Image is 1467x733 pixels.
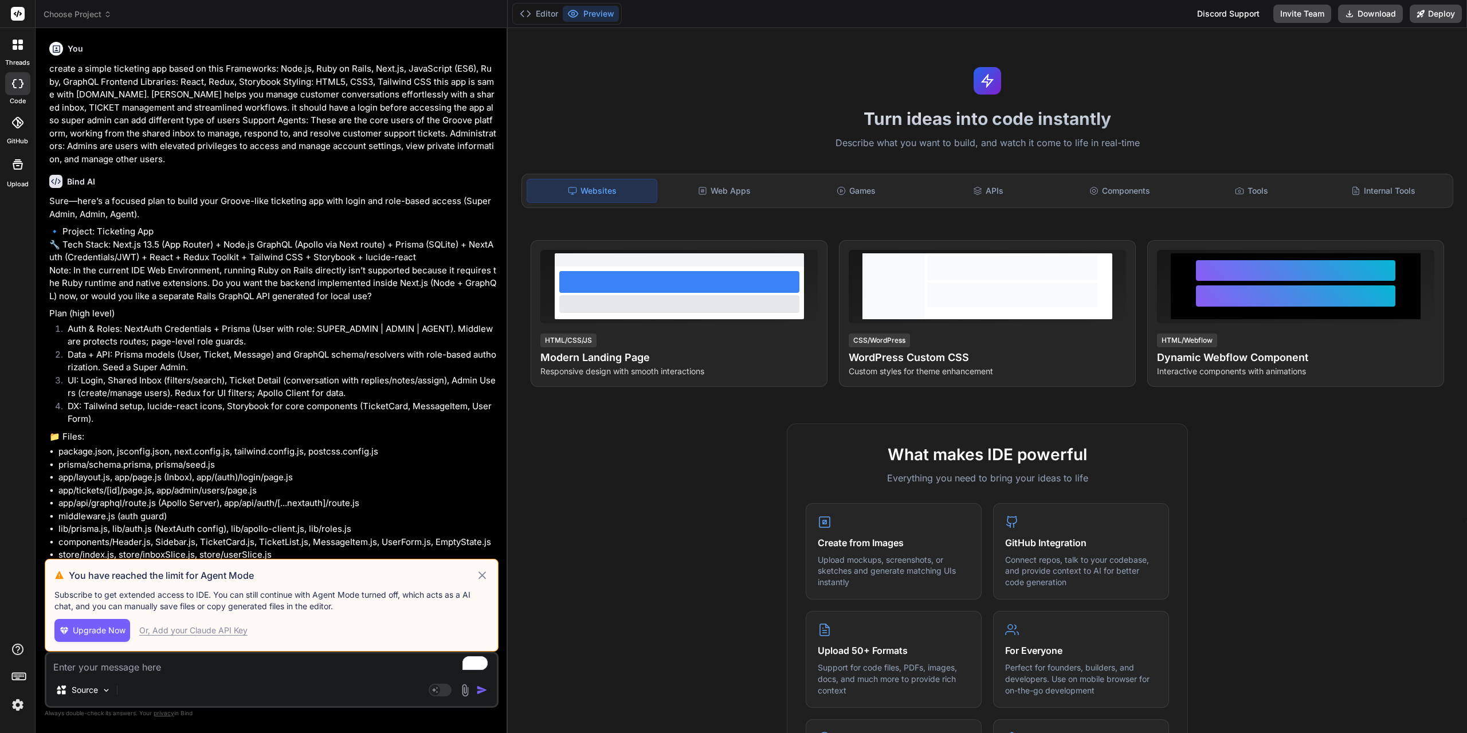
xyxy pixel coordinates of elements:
[818,644,970,657] h4: Upload 50+ Formats
[515,6,563,22] button: Editor
[101,685,111,695] img: Pick Models
[58,536,496,549] li: components/Header.js, Sidebar.js, TicketCard.js, TicketList.js, MessageItem.js, UserForm.js, Empt...
[49,307,496,320] p: Plan (high level)
[69,569,476,582] h3: You have reached the limit for Agent Mode
[1055,179,1184,203] div: Components
[923,179,1053,203] div: APIs
[49,430,496,444] p: 📁 Files:
[818,662,970,696] p: Support for code files, PDFs, images, docs, and much more to provide rich context
[5,58,30,68] label: threads
[806,442,1169,467] h2: What makes IDE powerful
[58,471,496,484] li: app/layout.js, app/page.js (Inbox), app/(auth)/login/page.js
[1157,350,1434,366] h4: Dynamic Webflow Component
[1005,644,1157,657] h4: For Everyone
[1005,536,1157,550] h4: GitHub Integration
[72,684,98,696] p: Source
[1187,179,1316,203] div: Tools
[849,350,1126,366] h4: WordPress Custom CSS
[58,374,496,400] li: UI: Login, Shared Inbox (filters/search), Ticket Detail (conversation with replies/notes/assign),...
[49,225,496,303] p: 🔹 Project: Ticketing App 🔧 Tech Stack: Next.js 13.5 (App Router) + Node.js GraphQL (Apollo via Ne...
[515,136,1460,151] p: Describe what you want to build, and watch it come to life in real-time
[1157,366,1434,377] p: Interactive components with animations
[68,43,83,54] h6: You
[515,108,1460,129] h1: Turn ideas into code instantly
[527,179,657,203] div: Websites
[1410,5,1462,23] button: Deploy
[7,179,29,189] label: Upload
[849,366,1126,377] p: Custom styles for theme enhancement
[1005,662,1157,696] p: Perfect for founders, builders, and developers. Use on mobile browser for on-the-go development
[58,458,496,472] li: prisma/schema.prisma, prisma/seed.js
[73,625,125,636] span: Upgrade Now
[1273,5,1331,23] button: Invite Team
[58,523,496,536] li: lib/prisma.js, lib/auth.js (NextAuth config), lib/apollo-client.js, lib/roles.js
[540,334,597,347] div: HTML/CSS/JS
[806,471,1169,485] p: Everything you need to bring your ideas to life
[44,9,112,20] span: Choose Project
[54,619,130,642] button: Upgrade Now
[154,710,174,716] span: privacy
[139,625,248,636] div: Or, Add your Claude API Key
[660,179,789,203] div: Web Apps
[49,195,496,221] p: Sure—here’s a focused plan to build your Groove-like ticketing app with login and role-based acce...
[7,136,28,146] label: GitHub
[1157,334,1217,347] div: HTML/Webflow
[1319,179,1448,203] div: Internal Tools
[45,708,499,719] p: Always double-check its answers. Your in Bind
[476,684,488,696] img: icon
[58,445,496,458] li: package.json, jsconfig.json, next.config.js, tailwind.config.js, postcss.config.js
[46,653,497,674] textarea: To enrich screen reader interactions, please activate Accessibility in Grammarly extension settings
[818,536,970,550] h4: Create from Images
[58,348,496,374] li: Data + API: Prisma models (User, Ticket, Message) and GraphQL schema/resolvers with role-based au...
[1005,554,1157,588] p: Connect repos, talk to your codebase, and provide context to AI for better code generation
[54,589,489,612] p: Subscribe to get extended access to IDE. You can still continue with Agent Mode turned off, which...
[849,334,910,347] div: CSS/WordPress
[791,179,921,203] div: Games
[58,484,496,497] li: app/tickets/[id]/page.js, app/admin/users/page.js
[67,176,95,187] h6: Bind AI
[540,366,818,377] p: Responsive design with smooth interactions
[58,548,496,562] li: store/index.js, store/inboxSlice.js, store/userSlice.js
[10,96,26,106] label: code
[58,497,496,510] li: app/api/graphql/route.js (Apollo Server), app/api/auth/[...nextauth]/route.js
[540,350,818,366] h4: Modern Landing Page
[58,323,496,348] li: Auth & Roles: NextAuth Credentials + Prisma (User with role: SUPER_ADMIN | ADMIN | AGENT). Middle...
[1190,5,1266,23] div: Discord Support
[563,6,619,22] button: Preview
[1338,5,1403,23] button: Download
[458,684,472,697] img: attachment
[8,695,28,715] img: settings
[58,400,496,426] li: DX: Tailwind setup, lucide-react icons, Storybook for core components (TicketCard, MessageItem, U...
[818,554,970,588] p: Upload mockups, screenshots, or sketches and generate matching UIs instantly
[58,510,496,523] li: middleware.js (auth guard)
[49,62,496,166] p: create a simple ticketing app based on this Frameworks: Node.js, Ruby on Rails, Next.js, JavaScri...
